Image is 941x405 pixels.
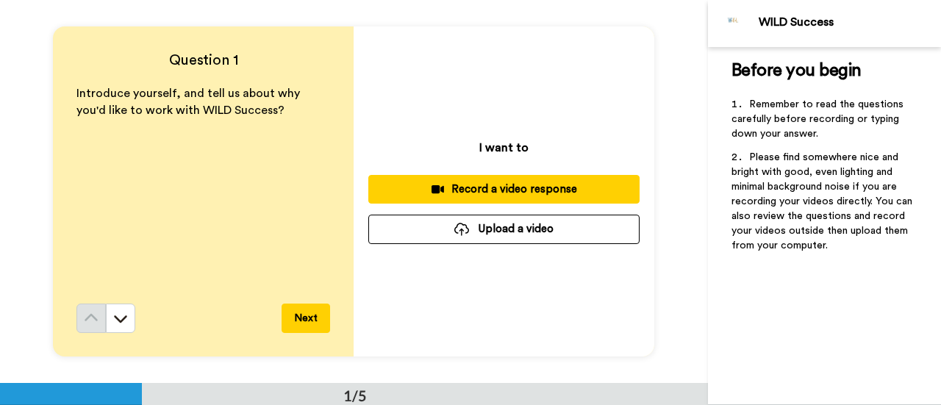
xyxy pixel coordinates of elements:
[76,50,330,71] h4: Question 1
[380,182,628,197] div: Record a video response
[731,99,906,139] span: Remember to read the questions carefully before recording or typing down your answer.
[731,62,862,79] span: Before you begin
[759,15,940,29] div: WILD Success
[716,6,751,41] img: Profile Image
[76,87,303,116] span: Introduce yourself, and tell us about why you'd like to work with WILD Success?
[368,215,640,243] button: Upload a video
[731,152,915,251] span: Please find somewhere nice and bright with good, even lighting and minimal background noise if yo...
[368,175,640,204] button: Record a video response
[282,304,330,333] button: Next
[479,139,529,157] p: I want to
